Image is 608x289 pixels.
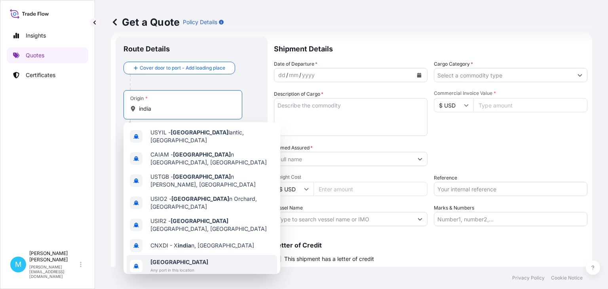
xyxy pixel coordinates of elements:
[150,128,274,144] span: USYIL - lantic, [GEOGRAPHIC_DATA]
[413,69,426,81] button: Calendar
[413,212,427,226] button: Show suggestions
[277,70,286,80] div: day,
[173,173,231,180] b: [GEOGRAPHIC_DATA]
[150,217,274,233] span: USIR2 - [GEOGRAPHIC_DATA], [GEOGRAPHIC_DATA]
[512,275,545,281] p: Privacy Policy
[26,71,55,79] p: Certificates
[434,212,587,226] input: Number1, number2,...
[123,122,280,274] div: Show suggestions
[301,70,315,80] div: year,
[274,242,587,248] p: Letter of Credit
[299,70,301,80] div: /
[274,152,413,166] input: Full name
[150,242,254,249] span: CNXDI - X n, [GEOGRAPHIC_DATA]
[140,64,225,72] span: Cover door to port - Add loading place
[171,195,229,202] b: [GEOGRAPHIC_DATA]
[313,182,427,196] input: Enter amount
[15,261,21,268] span: M
[434,204,474,212] label: Marks & Numbers
[413,152,427,166] button: Show suggestions
[274,60,317,68] span: Date of Departure
[173,151,231,158] b: [GEOGRAPHIC_DATA]
[171,217,228,224] b: [GEOGRAPHIC_DATA]
[130,95,148,102] div: Origin
[29,264,78,279] p: [PERSON_NAME][EMAIL_ADDRESS][DOMAIN_NAME]
[434,68,573,82] input: Select a commodity type
[178,242,191,249] b: india
[150,259,208,265] b: [GEOGRAPHIC_DATA]
[26,32,46,40] p: Insights
[286,70,288,80] div: /
[139,105,232,113] input: Origin
[171,129,228,136] b: [GEOGRAPHIC_DATA]
[26,51,44,59] p: Quotes
[274,144,313,152] label: Named Assured
[284,255,374,263] span: This shipment has a letter of credit
[150,195,274,211] span: USIO2 - n Orchard, [GEOGRAPHIC_DATA]
[274,36,587,60] p: Shipment Details
[183,18,217,26] p: Policy Details
[111,16,180,28] p: Get a Quote
[434,182,587,196] input: Your internal reference
[123,44,170,54] p: Route Details
[434,60,473,68] label: Cargo Category
[434,90,587,96] span: Commercial Invoice Value
[150,173,274,189] span: USTGB - n [PERSON_NAME], [GEOGRAPHIC_DATA]
[150,266,208,274] span: Any port in this location
[274,212,413,226] input: Type to search vessel name or IMO
[150,151,274,166] span: CAIAM - n [GEOGRAPHIC_DATA], [GEOGRAPHIC_DATA]
[434,174,457,182] label: Reference
[274,90,323,98] label: Description of Cargo
[29,250,78,263] p: [PERSON_NAME] [PERSON_NAME]
[274,174,427,180] span: Freight Cost
[274,204,303,212] label: Vessel Name
[573,68,587,82] button: Show suggestions
[551,275,583,281] p: Cookie Notice
[473,98,587,112] input: Type amount
[288,70,299,80] div: month,
[127,120,184,128] div: Please select an origin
